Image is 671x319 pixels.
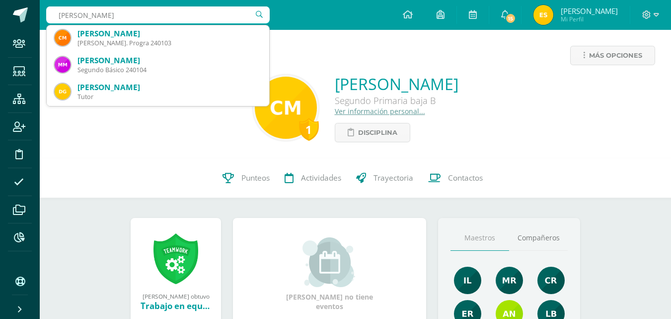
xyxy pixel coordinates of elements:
[450,225,509,251] a: Maestros
[373,173,413,183] span: Trayectoria
[335,95,458,106] div: Segundo Primaria baja B
[589,46,642,65] span: Más opciones
[77,39,261,47] div: [PERSON_NAME]. Progra 240103
[448,173,483,183] span: Contactos
[280,237,379,311] div: [PERSON_NAME] no tiene eventos
[46,6,270,23] input: Busca un usuario...
[302,237,357,287] img: event_small.png
[241,173,270,183] span: Punteos
[537,267,565,294] img: 104ce5d173fec743e2efb93366794204.png
[55,57,71,73] img: 28aadbbc89a5288ea13861ab33da2805.png
[349,158,421,198] a: Trayectoria
[509,225,568,251] a: Compañeros
[335,123,410,142] a: Disciplina
[255,77,317,139] img: 1a4c34ba7c745216887a29c604c2dc8b.png
[55,84,71,100] img: a3afe90f50058542f36941f5797b3138.png
[55,30,71,46] img: 5a7fe5a04ae3632bcbf4a2fdf366fc56.png
[277,158,349,198] a: Actividades
[77,82,261,93] div: [PERSON_NAME]
[77,93,261,101] div: Tutor
[77,66,261,74] div: Segundo Básico 240104
[496,267,523,294] img: de7dd2f323d4d3ceecd6bfa9930379e0.png
[77,55,261,66] div: [PERSON_NAME]
[561,15,618,23] span: Mi Perfil
[421,158,490,198] a: Contactos
[358,123,397,142] span: Disciplina
[215,158,277,198] a: Punteos
[301,173,341,183] span: Actividades
[561,6,618,16] span: [PERSON_NAME]
[335,73,458,95] a: [PERSON_NAME]
[141,300,211,312] div: Trabajo en equipo
[505,13,516,24] span: 15
[570,46,655,65] a: Más opciones
[533,5,553,25] img: 0abf21bd2d0a573e157d53e234304166.png
[77,28,261,39] div: [PERSON_NAME]
[454,267,481,294] img: 995ea58681eab39e12b146a705900397.png
[141,292,211,300] div: [PERSON_NAME] obtuvo
[335,106,425,116] a: Ver información personal...
[299,118,319,141] div: 1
